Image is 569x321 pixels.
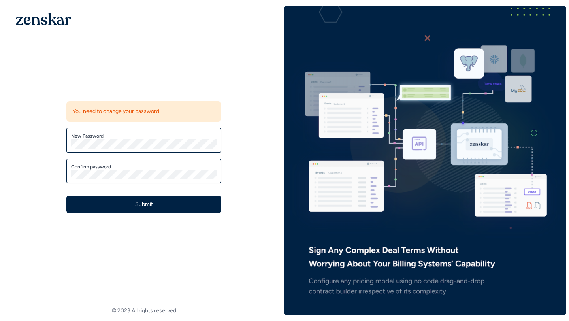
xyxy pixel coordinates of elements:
label: Confirm password [71,164,217,170]
button: Submit [66,196,221,213]
footer: © 2023 All rights reserved [3,307,284,315]
img: 1OGAJ2xQqyY4LXKgY66KYq0eOWRCkrZdAb3gUhuVAqdWPZE9SRJmCz+oDMSn4zDLXe31Ii730ItAGKgCKgCCgCikA4Av8PJUP... [16,13,71,25]
div: You need to change your password. [66,101,221,122]
label: New Password [71,133,217,139]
